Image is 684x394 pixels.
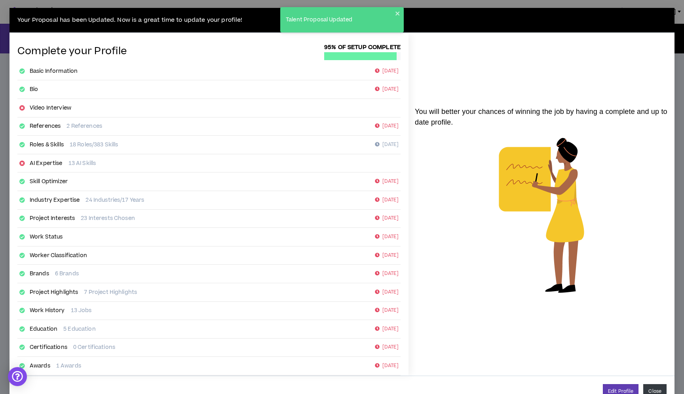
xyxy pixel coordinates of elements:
[30,307,65,314] a: Work History
[375,141,399,149] p: [DATE]
[9,8,674,33] div: Your Proposal has been Updated. Now is a great time to update your profile!
[375,270,399,278] p: [DATE]
[71,307,92,314] p: 13 Jobs
[479,128,604,303] img: talent-matching-for-job.png
[30,196,80,204] a: Industry Expertise
[30,159,63,167] a: AI Expertise
[375,307,399,314] p: [DATE]
[30,178,68,186] a: Skill Optimizer
[408,106,674,128] p: You will better your chances of winning the job by having a complete and up to date profile.
[84,288,137,296] p: 7 Project Highlights
[70,141,118,149] p: 18 Roles/383 Skills
[30,288,78,296] a: Project Highlights
[68,159,96,167] p: 13 AI Skills
[395,10,401,17] button: close
[375,325,399,333] p: [DATE]
[30,233,63,241] a: Work Status
[30,122,61,130] a: References
[56,362,81,370] p: 1 Awards
[30,362,50,370] a: Awards
[283,13,395,27] div: Talent Proposal Updated
[324,43,401,52] p: 95% of setup complete
[30,104,71,112] a: Video Interview
[30,67,78,75] a: Basic Information
[30,85,38,93] a: Bio
[375,122,399,130] p: [DATE]
[30,141,64,149] a: Roles & Skills
[375,196,399,204] p: [DATE]
[375,214,399,222] p: [DATE]
[375,288,399,296] p: [DATE]
[375,252,399,260] p: [DATE]
[85,196,144,204] p: 24 Industries/17 Years
[30,325,57,333] a: Education
[73,343,115,351] p: 0 Certifications
[30,252,87,260] a: Worker Classification
[17,46,127,57] h4: Complete your Profile
[375,178,399,186] p: [DATE]
[375,67,399,75] p: [DATE]
[63,325,95,333] p: 5 Education
[30,270,49,278] a: Brands
[81,214,135,222] p: 23 Interests Chosen
[30,343,67,351] a: Certifications
[375,362,399,370] p: [DATE]
[375,343,399,351] p: [DATE]
[55,270,79,278] p: 6 Brands
[66,122,102,130] p: 2 References
[375,85,399,93] p: [DATE]
[375,233,399,241] p: [DATE]
[8,367,27,386] div: Open Intercom Messenger
[30,214,75,222] a: Project Interests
